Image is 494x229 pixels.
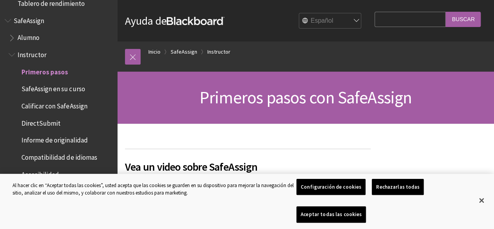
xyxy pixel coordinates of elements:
strong: Blackboard [167,17,225,25]
h2: Vea un video sobre SafeAssign [125,149,371,175]
span: Primeros pasos [21,65,68,76]
span: SafeAssign en su curso [21,83,85,93]
span: Primeros pasos con SafeAssign [200,87,412,108]
div: Al hacer clic en “Aceptar todas las cookies”, usted acepta que las cookies se guarden en su dispo... [12,182,296,197]
button: Cerrar [473,192,490,209]
button: Aceptar todas las cookies [296,206,366,223]
span: Calificar con SafeAssign [21,99,87,110]
span: Accesibilidad [21,168,59,179]
nav: Book outline for Blackboard SafeAssign [5,14,112,220]
select: Site Language Selector [299,13,362,29]
a: Ayuda deBlackboard [125,14,225,28]
a: Instructor [207,47,230,57]
span: Informe de originalidad [21,134,87,144]
button: Configuración de cookies [296,179,366,195]
span: SafeAssign [14,14,44,25]
a: SafeAssign [171,47,197,57]
span: DirectSubmit [21,117,61,127]
input: Buscar [446,12,481,27]
span: Compatibilidad de idiomas [21,151,97,161]
button: Rechazarlas todas [372,179,424,195]
a: Inicio [148,47,161,57]
span: Alumno [18,31,39,42]
span: Instructor [18,48,46,59]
